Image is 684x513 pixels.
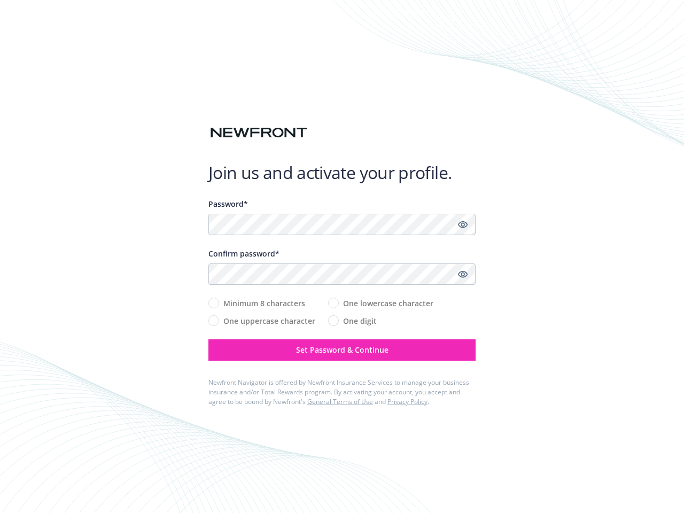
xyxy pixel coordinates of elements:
img: Newfront logo [208,123,309,142]
a: General Terms of Use [307,397,373,406]
span: Password* [208,199,248,209]
span: One digit [343,315,377,327]
span: Set Password & Continue [296,345,388,355]
a: Privacy Policy [387,397,428,406]
button: Set Password & Continue [208,339,476,361]
input: Enter a unique password... [208,214,476,235]
a: Show password [456,218,469,231]
a: Show password [456,268,469,281]
input: Confirm your unique password [208,263,476,285]
h1: Join us and activate your profile. [208,162,476,183]
span: Confirm password* [208,248,279,259]
span: One lowercase character [343,298,433,309]
div: Newfront Navigator is offered by Newfront Insurance Services to manage your business insurance an... [208,378,476,407]
span: Minimum 8 characters [223,298,305,309]
span: One uppercase character [223,315,315,327]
